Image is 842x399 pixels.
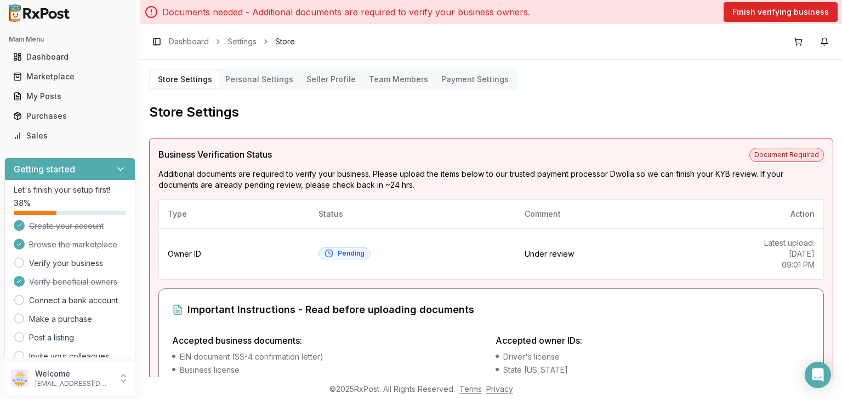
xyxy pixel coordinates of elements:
[29,221,104,232] span: Create your account
[169,36,209,47] a: Dashboard
[29,295,118,306] a: Connect a bank account
[4,88,135,105] button: My Posts
[11,369,29,387] img: User avatar
[172,351,487,362] li: EIN document (SS-4 confirmation letter)
[13,130,127,141] div: Sales
[14,184,126,195] p: Let's finish your setup first!
[159,229,310,280] td: Owner ID
[158,148,272,161] span: Business Verification Status
[172,334,487,347] h4: Accepted business documents:
[435,71,515,88] button: Payment Settings
[29,351,109,362] a: Invite your colleagues
[227,36,257,47] a: Settings
[159,200,310,229] th: Type
[151,71,219,88] button: Store Settings
[496,365,810,375] li: State [US_STATE]
[325,249,365,258] div: Pending
[714,200,823,229] th: Action
[4,48,135,66] button: Dashboard
[310,200,516,229] th: Status
[459,384,482,394] a: Terms
[158,169,824,190] p: Additional documents are required to verify your business. Please upload the items below to our t...
[9,35,131,44] h2: Main Menu
[172,365,487,375] li: Business license
[13,111,127,122] div: Purchases
[724,2,838,22] button: Finish verifying business
[9,106,131,126] a: Purchases
[29,332,74,343] a: Post a listing
[162,5,530,19] p: Documents needed - Additional documents are required to verify your business owners.
[275,36,295,47] span: Store
[9,67,131,86] a: Marketplace
[29,239,117,250] span: Browse the marketplace
[516,229,714,280] td: Under review
[149,103,833,121] h2: Store Settings
[169,36,295,47] nav: breadcrumb
[29,314,92,325] a: Make a purchase
[300,71,362,88] button: Seller Profile
[4,4,75,22] img: RxPost Logo
[362,71,435,88] button: Team Members
[35,368,111,379] p: Welcome
[4,127,135,144] button: Sales
[219,71,300,88] button: Personal Settings
[4,107,135,125] button: Purchases
[35,379,111,388] p: [EMAIL_ADDRESS][DOMAIN_NAME]
[29,276,117,287] span: Verify beneficial owners
[13,91,127,102] div: My Posts
[9,47,131,67] a: Dashboard
[9,126,131,146] a: Sales
[4,68,135,85] button: Marketplace
[29,258,103,269] a: Verify your business
[722,238,815,270] p: Latest upload: [DATE] 09:01 PM
[496,334,810,347] h4: Accepted owner IDs:
[14,163,75,176] h3: Getting started
[749,148,824,162] span: Document Required
[13,71,127,82] div: Marketplace
[805,362,831,388] div: Open Intercom Messenger
[486,384,513,394] a: Privacy
[13,51,127,62] div: Dashboard
[14,198,31,209] span: 38 %
[9,86,131,106] a: My Posts
[496,351,810,362] li: Driver's license
[516,200,714,229] th: Comment
[172,302,810,317] div: Important Instructions - Read before uploading documents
